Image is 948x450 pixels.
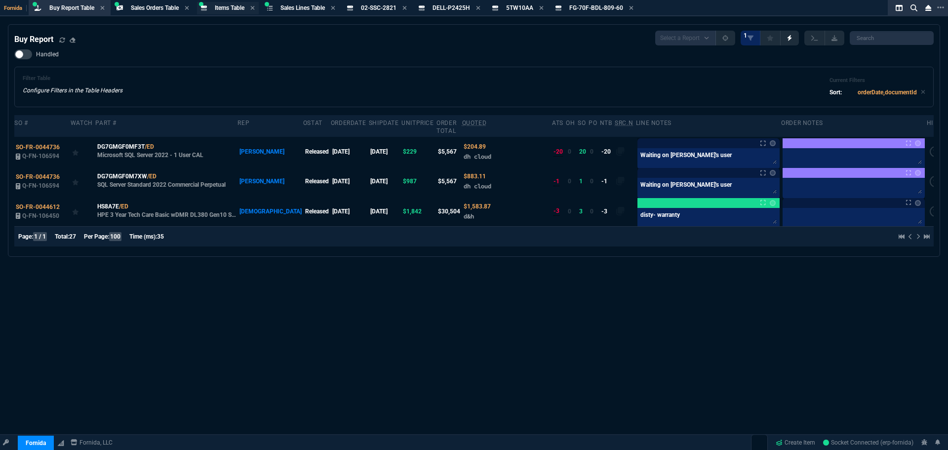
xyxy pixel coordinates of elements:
span: 1 [744,32,747,40]
span: Quoted Cost [464,173,486,180]
span: 0 [590,148,593,155]
td: $1,842 [401,197,436,226]
span: Q-FN-106594 [22,153,59,160]
td: [PERSON_NAME] [237,166,303,196]
span: 100 [109,232,121,241]
nx-icon: Close Tab [476,4,480,12]
span: Fornida [4,5,27,11]
td: [DATE] [369,137,401,166]
span: Socket Connected (erp-fornida) [823,439,913,446]
div: PO [589,119,597,127]
p: Configure Filters in the Table Headers [23,86,122,95]
div: unitPrice [401,119,434,127]
p: Sort: [829,88,842,97]
div: -20 [553,147,563,157]
div: -1 [553,177,559,186]
span: Sales Orders Table [131,4,179,11]
span: Items Table [215,4,244,11]
nx-icon: Close Tab [185,4,189,12]
code: orderDate,documentId [858,89,917,96]
span: Buy Report Table [49,4,94,11]
nx-icon: Close Tab [100,4,105,12]
div: Add to Watchlist [72,145,94,159]
td: HPE 3 Year Tech Care Basic wDMR DL380 Gen10 Service [95,197,237,226]
span: Quoted Cost [464,143,486,150]
span: SO-FR-0044736 [16,173,60,180]
td: Released [303,166,331,196]
div: Add to Watchlist [72,174,94,188]
span: 27 [69,233,76,240]
span: Handled [36,50,59,58]
span: Q-FN-106450 [22,212,59,219]
div: Order Notes [781,119,823,127]
nx-icon: Close Tab [331,4,335,12]
p: HPE 3 Year Tech Care Basic wDMR DL380 Gen10 Service [97,211,237,219]
h6: Current Filters [829,77,925,84]
a: Create Item [772,435,819,450]
td: SQL Server Standard 2022 Commercial Perpetual [95,166,237,196]
div: Add to Watchlist [72,205,94,218]
div: Part # [95,119,117,127]
nx-icon: Close Workbench [921,2,935,14]
td: [DEMOGRAPHIC_DATA] [237,197,303,226]
input: Search [850,31,934,45]
div: OH [566,119,575,127]
td: $229 [401,137,436,166]
div: OrderDate [331,119,366,127]
div: Rep [237,119,249,127]
span: 02-SSC-2821 [361,4,396,11]
span: DG7GMGF0MF3T [97,142,145,151]
td: $5,567 [436,166,462,196]
td: [DATE] [331,197,369,226]
span: 0 [568,208,571,215]
abbr: Quoted Cost and Sourcing Notes [462,120,487,126]
span: 5TW10AA [506,4,533,11]
span: dh cloud [464,182,491,190]
td: 20 [578,137,589,166]
div: NTB [600,119,612,127]
div: hide [927,119,941,127]
td: [DATE] [369,166,401,196]
td: $5,567 [436,137,462,166]
span: 0 [590,178,593,185]
span: Sales Lines Table [280,4,325,11]
td: Microsoft SQL Server 2022 - 1 User CAL [95,137,237,166]
span: DG7GMGF0M7XW [97,172,147,181]
td: Released [303,197,331,226]
div: Line Notes [636,119,671,127]
td: [DATE] [331,166,369,196]
a: /ED [147,172,157,181]
h6: Filter Table [23,75,122,82]
p: SQL Server Standard 2022 Commercial Perpetual [97,181,226,189]
span: 0 [590,208,593,215]
td: -3 [600,197,615,226]
span: FG-70F-BDL-809-60 [569,4,623,11]
a: B6AEdxECiUmyDIRyAABT [823,438,913,447]
nx-icon: Close Tab [539,4,544,12]
td: [DATE] [331,137,369,166]
div: Order Total [436,119,459,135]
span: Total: [55,233,69,240]
span: dh cloud [464,153,491,160]
a: msbcCompanyName [68,438,116,447]
nx-icon: Close Tab [250,4,255,12]
h4: Buy Report [14,34,53,45]
span: Page: [18,233,33,240]
span: Time (ms): [129,233,157,240]
td: -20 [600,137,615,166]
nx-icon: Search [907,2,921,14]
div: shipDate [369,119,399,127]
td: $30,504 [436,197,462,226]
nx-icon: Open New Tab [937,3,944,12]
a: /ED [145,142,154,151]
td: [DATE] [369,197,401,226]
a: /ED [119,202,128,211]
nx-icon: Close Tab [629,4,633,12]
span: 35 [157,233,164,240]
div: SO [578,119,586,127]
nx-icon: Split Panels [892,2,907,14]
div: SO # [14,119,28,127]
span: d&h [464,212,474,220]
span: 0 [568,148,571,155]
span: 1 / 1 [33,232,47,241]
